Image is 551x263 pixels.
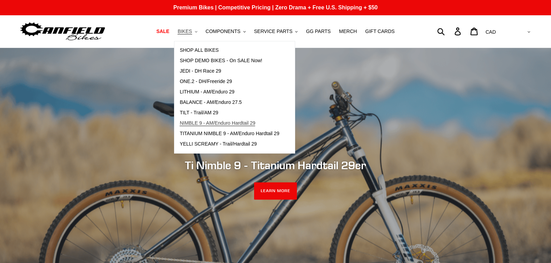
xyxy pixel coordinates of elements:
[202,27,249,36] button: COMPONENTS
[180,110,218,116] span: TILT - Trail/AM 29
[174,97,284,108] a: BALANCE - AM/Enduro 27.5
[174,56,284,66] a: SHOP DEMO BIKES - On SALE Now!
[174,45,284,56] a: SHOP ALL BIKES
[174,66,284,76] a: JEDI - DH Race 29
[86,159,465,172] h2: Ti Nimble 9 - Titanium Hardtail 29er
[174,129,284,139] a: TITANIUM NIMBLE 9 - AM/Enduro Hardtail 29
[206,28,241,34] span: COMPONENTS
[156,28,169,34] span: SALE
[174,108,284,118] a: TILT - Trail/AM 29
[153,27,173,36] a: SALE
[180,131,279,137] span: TITANIUM NIMBLE 9 - AM/Enduro Hardtail 29
[180,89,234,95] span: LITHIUM - AM/Enduro 29
[339,28,357,34] span: MERCH
[365,28,395,34] span: GIFT CARDS
[174,87,284,97] a: LITHIUM - AM/Enduro 29
[180,99,242,105] span: BALANCE - AM/Enduro 27.5
[178,28,192,34] span: BIKES
[180,68,221,74] span: JEDI - DH Race 29
[306,28,331,34] span: GG PARTS
[302,27,334,36] a: GG PARTS
[180,58,262,64] span: SHOP DEMO BIKES - On SALE Now!
[174,118,284,129] a: NIMBLE 9 - AM/Enduro Hardtail 29
[174,76,284,87] a: ONE.2 - DH/Freeride 29
[254,182,297,200] a: LEARN MORE
[180,120,255,126] span: NIMBLE 9 - AM/Enduro Hardtail 29
[174,139,284,149] a: YELLI SCREAMY - Trail/Hardtail 29
[251,27,301,36] button: SERVICE PARTS
[336,27,360,36] a: MERCH
[180,141,257,147] span: YELLI SCREAMY - Trail/Hardtail 29
[362,27,398,36] a: GIFT CARDS
[19,20,106,42] img: Canfield Bikes
[174,27,200,36] button: BIKES
[254,28,292,34] span: SERVICE PARTS
[180,47,219,53] span: SHOP ALL BIKES
[441,24,459,39] input: Search
[180,79,232,84] span: ONE.2 - DH/Freeride 29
